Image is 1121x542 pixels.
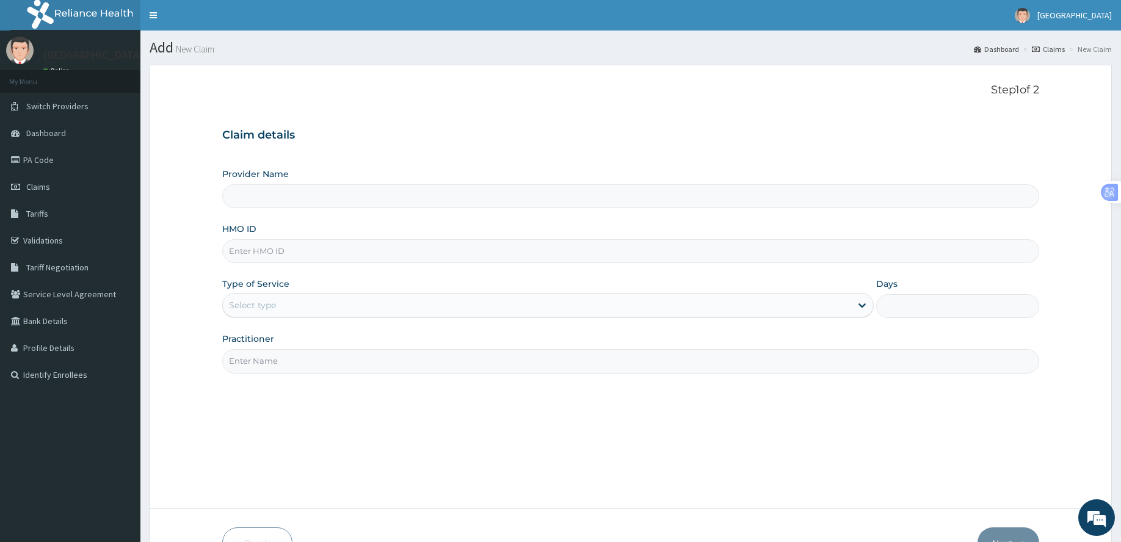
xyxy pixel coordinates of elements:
[222,333,274,345] label: Practitioner
[26,128,66,139] span: Dashboard
[43,67,72,75] a: Online
[43,49,143,60] p: [GEOGRAPHIC_DATA]
[222,278,289,290] label: Type of Service
[229,299,276,311] div: Select type
[222,239,1039,263] input: Enter HMO ID
[876,278,898,290] label: Days
[1037,10,1112,21] span: [GEOGRAPHIC_DATA]
[222,84,1039,97] p: Step 1 of 2
[974,44,1019,54] a: Dashboard
[150,40,1112,56] h1: Add
[222,168,289,180] label: Provider Name
[1015,8,1030,23] img: User Image
[26,262,89,273] span: Tariff Negotiation
[26,208,48,219] span: Tariffs
[222,349,1039,373] input: Enter Name
[222,129,1039,142] h3: Claim details
[6,37,34,64] img: User Image
[173,45,214,54] small: New Claim
[26,181,50,192] span: Claims
[222,223,256,235] label: HMO ID
[1066,44,1112,54] li: New Claim
[1032,44,1065,54] a: Claims
[26,101,89,112] span: Switch Providers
